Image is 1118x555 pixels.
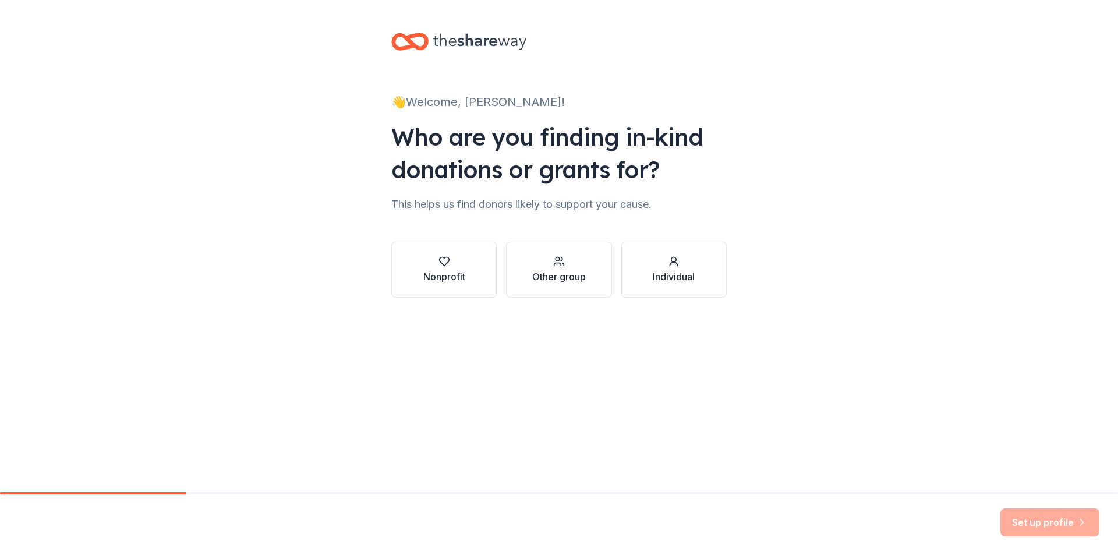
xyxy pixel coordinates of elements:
[621,242,727,298] button: Individual
[391,93,727,111] div: 👋 Welcome, [PERSON_NAME]!
[532,270,586,284] div: Other group
[423,270,465,284] div: Nonprofit
[506,242,611,298] button: Other group
[391,195,727,214] div: This helps us find donors likely to support your cause.
[653,270,695,284] div: Individual
[391,242,497,298] button: Nonprofit
[391,121,727,186] div: Who are you finding in-kind donations or grants for?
